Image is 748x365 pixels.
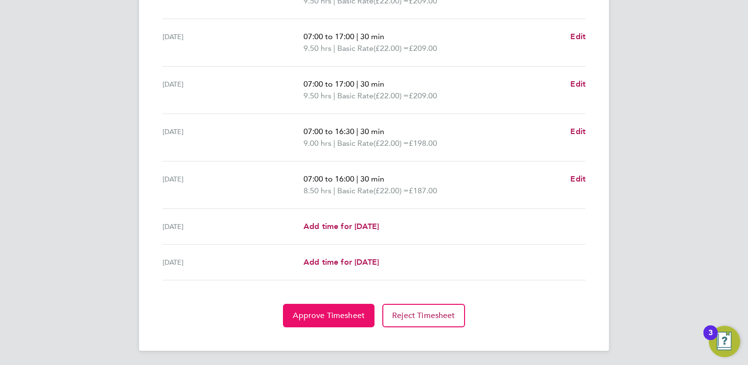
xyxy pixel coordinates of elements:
span: (£22.00) = [374,91,409,100]
div: 3 [708,333,713,345]
span: 8.50 hrs [304,186,331,195]
a: Edit [570,173,585,185]
span: Approve Timesheet [293,311,365,320]
span: 07:00 to 16:30 [304,127,354,136]
div: [DATE] [163,78,304,102]
span: 9.00 hrs [304,138,331,148]
span: (£22.00) = [374,44,409,53]
span: | [356,32,358,41]
span: 07:00 to 17:00 [304,79,354,89]
span: Reject Timesheet [392,311,455,320]
span: 9.50 hrs [304,91,331,100]
span: 9.50 hrs [304,44,331,53]
span: | [333,186,335,195]
span: Basic Rate [337,90,374,102]
span: 30 min [360,174,384,183]
span: £209.00 [409,44,437,53]
span: Add time for [DATE] [304,222,379,231]
a: Add time for [DATE] [304,221,379,232]
div: [DATE] [163,126,304,149]
div: [DATE] [163,256,304,268]
span: 30 min [360,127,384,136]
button: Reject Timesheet [382,304,465,327]
a: Edit [570,126,585,137]
span: Edit [570,79,585,89]
span: Add time for [DATE] [304,257,379,267]
span: | [356,79,358,89]
span: 07:00 to 17:00 [304,32,354,41]
span: Basic Rate [337,137,374,149]
span: £209.00 [409,91,437,100]
span: (£22.00) = [374,138,409,148]
span: 30 min [360,79,384,89]
span: Basic Rate [337,43,374,54]
span: Edit [570,174,585,183]
button: Open Resource Center, 3 new notifications [709,326,740,357]
span: | [333,138,335,148]
span: | [333,44,335,53]
span: | [356,127,358,136]
span: Basic Rate [337,185,374,197]
button: Approve Timesheet [283,304,374,327]
div: [DATE] [163,31,304,54]
span: 07:00 to 16:00 [304,174,354,183]
a: Edit [570,31,585,43]
span: (£22.00) = [374,186,409,195]
span: Edit [570,32,585,41]
span: | [356,174,358,183]
div: [DATE] [163,221,304,232]
span: | [333,91,335,100]
div: [DATE] [163,173,304,197]
span: Edit [570,127,585,136]
a: Add time for [DATE] [304,256,379,268]
span: 30 min [360,32,384,41]
a: Edit [570,78,585,90]
span: £187.00 [409,186,437,195]
span: £198.00 [409,138,437,148]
